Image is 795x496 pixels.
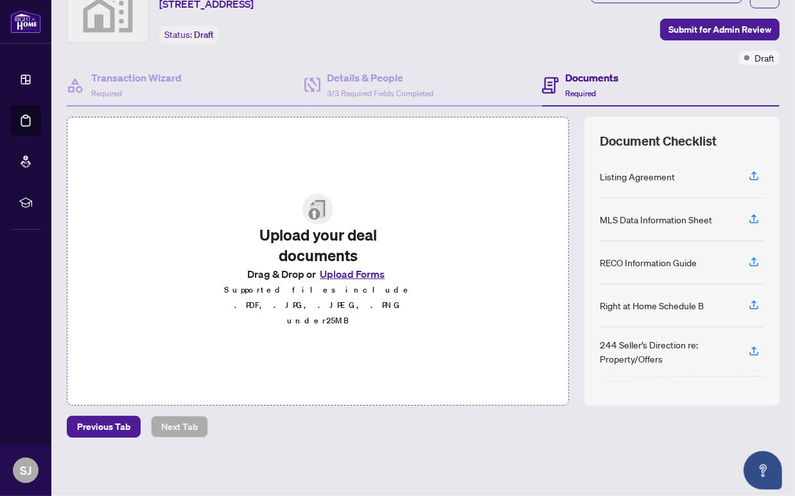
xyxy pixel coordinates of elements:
h4: Details & People [327,70,433,85]
span: Drag & Drop or [247,266,389,282]
button: Upload Forms [316,266,389,282]
div: 244 Seller’s Direction re: Property/Offers [600,338,733,366]
h4: Transaction Wizard [91,70,182,85]
img: File Upload [302,194,333,225]
button: Submit for Admin Review [660,19,780,40]
span: Draft [755,51,774,65]
span: Submit for Admin Review [668,19,771,40]
h4: Documents [565,70,618,85]
span: File UploadUpload your deal documentsDrag & Drop orUpload FormsSupported files include .PDF, .JPG... [208,184,428,339]
span: SJ [20,461,31,479]
span: 3/3 Required Fields Completed [327,89,433,98]
span: Previous Tab [77,416,130,437]
span: Draft [194,29,214,40]
button: Next Tab [151,416,208,438]
span: Required [91,89,122,98]
div: RECO Information Guide [600,255,697,269]
p: Supported files include .PDF, .JPG, .JPEG, .PNG under 25 MB [218,282,417,329]
button: Previous Tab [67,416,141,438]
button: Open asap [744,451,782,490]
span: Required [565,89,596,98]
span: Document Checklist [600,132,717,150]
div: Right at Home Schedule B [600,298,704,312]
div: MLS Data Information Sheet [600,212,712,227]
div: Status: [159,26,219,43]
img: logo [10,10,41,33]
h2: Upload your deal documents [218,225,417,266]
div: Listing Agreement [600,169,675,184]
